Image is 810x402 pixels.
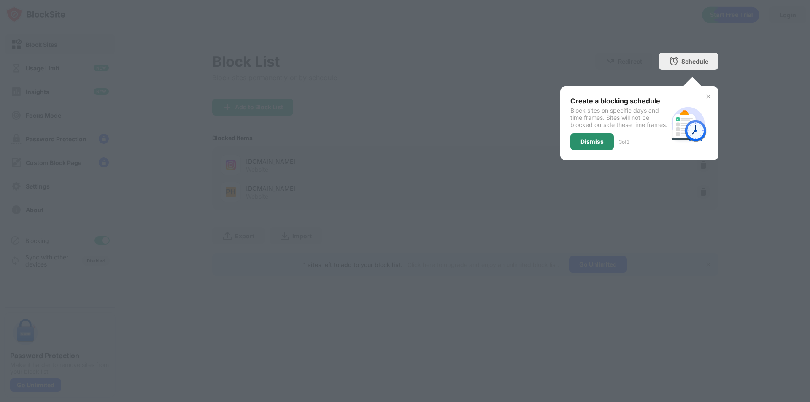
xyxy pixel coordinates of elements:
[580,138,604,145] div: Dismiss
[705,93,712,100] img: x-button.svg
[570,97,668,105] div: Create a blocking schedule
[570,107,668,128] div: Block sites on specific days and time frames. Sites will not be blocked outside these time frames.
[619,139,629,145] div: 3 of 3
[668,103,708,144] img: schedule.svg
[681,58,708,65] div: Schedule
